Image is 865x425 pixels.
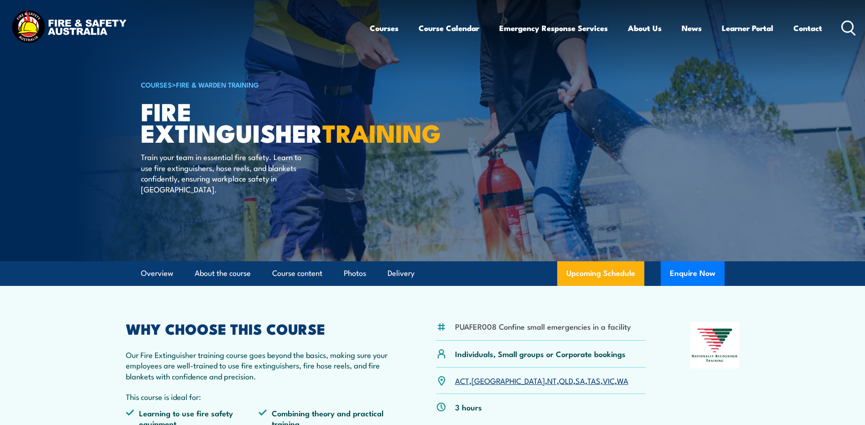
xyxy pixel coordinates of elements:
[141,79,366,90] h6: >
[617,375,628,386] a: WA
[471,375,545,386] a: [GEOGRAPHIC_DATA]
[547,375,557,386] a: NT
[195,261,251,285] a: About the course
[419,16,479,40] a: Course Calendar
[141,151,307,194] p: Train your team in essential fire safety. Learn to use fire extinguishers, hose reels, and blanke...
[141,79,172,89] a: COURSES
[499,16,608,40] a: Emergency Response Services
[722,16,773,40] a: Learner Portal
[557,261,644,286] a: Upcoming Schedule
[793,16,822,40] a: Contact
[322,113,441,151] strong: TRAINING
[455,348,626,359] p: Individuals, Small groups or Corporate bookings
[272,261,322,285] a: Course content
[587,375,601,386] a: TAS
[682,16,702,40] a: News
[455,375,469,386] a: ACT
[388,261,414,285] a: Delivery
[455,321,631,332] li: PUAFER008 Confine small emergencies in a facility
[661,261,725,286] button: Enquire Now
[370,16,399,40] a: Courses
[455,375,628,386] p: , , , , , , ,
[690,322,740,368] img: Nationally Recognised Training logo.
[126,349,392,381] p: Our Fire Extinguisher training course goes beyond the basics, making sure your employees are well...
[141,100,366,143] h1: Fire Extinguisher
[176,79,259,89] a: Fire & Warden Training
[455,402,482,412] p: 3 hours
[344,261,366,285] a: Photos
[126,322,392,335] h2: WHY CHOOSE THIS COURSE
[126,391,392,402] p: This course is ideal for:
[628,16,662,40] a: About Us
[575,375,585,386] a: SA
[603,375,615,386] a: VIC
[141,261,173,285] a: Overview
[559,375,573,386] a: QLD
